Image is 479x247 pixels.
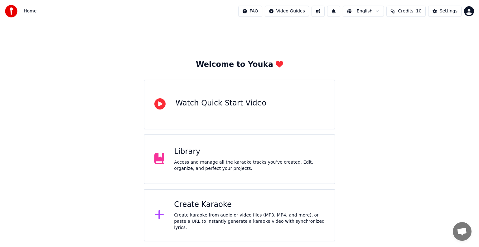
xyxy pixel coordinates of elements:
[174,159,325,172] div: Access and manage all the karaoke tracks you’ve created. Edit, organize, and perfect your projects.
[24,8,36,14] nav: breadcrumb
[174,147,325,157] div: Library
[174,212,325,231] div: Create karaoke from audio or video files (MP3, MP4, and more), or paste a URL to instantly genera...
[398,8,413,14] span: Credits
[416,8,422,14] span: 10
[428,6,462,17] button: Settings
[453,222,472,241] div: Open chat
[265,6,309,17] button: Video Guides
[24,8,36,14] span: Home
[174,200,325,210] div: Create Karaoke
[386,6,425,17] button: Credits10
[5,5,17,17] img: youka
[176,98,266,108] div: Watch Quick Start Video
[440,8,457,14] div: Settings
[238,6,262,17] button: FAQ
[196,60,283,70] div: Welcome to Youka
